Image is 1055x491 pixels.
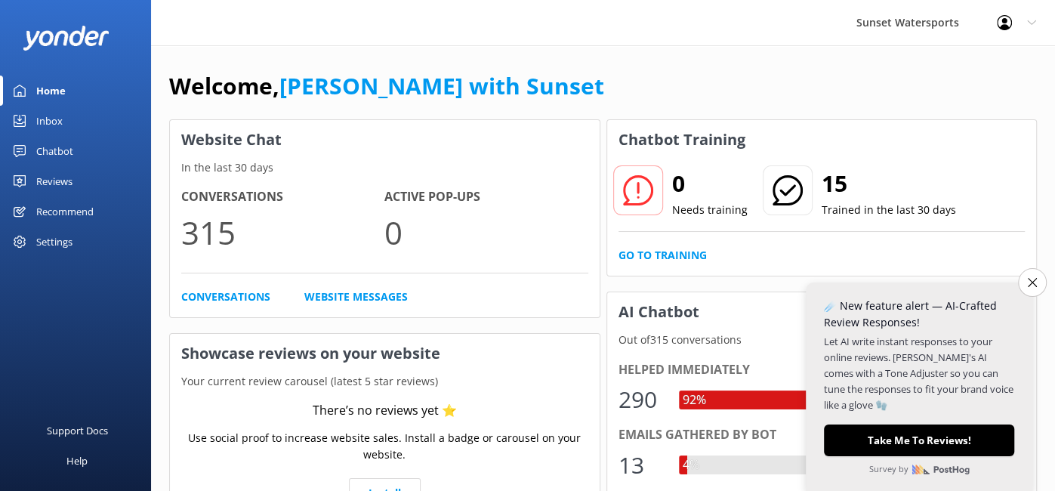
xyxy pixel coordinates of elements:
[619,425,1026,445] div: Emails gathered by bot
[36,196,94,227] div: Recommend
[47,415,108,446] div: Support Docs
[36,106,63,136] div: Inbox
[181,187,384,207] h4: Conversations
[619,381,664,418] div: 290
[23,26,110,51] img: yonder-white-logo.png
[181,207,384,258] p: 315
[36,227,72,257] div: Settings
[822,165,956,202] h2: 15
[66,446,88,476] div: Help
[607,120,757,159] h3: Chatbot Training
[619,447,664,483] div: 13
[170,373,600,390] p: Your current review carousel (latest 5 star reviews)
[313,401,457,421] div: There’s no reviews yet ⭐
[304,289,408,305] a: Website Messages
[607,292,711,332] h3: AI Chatbot
[36,166,72,196] div: Reviews
[181,289,270,305] a: Conversations
[619,360,1026,380] div: Helped immediately
[822,202,956,218] p: Trained in the last 30 days
[672,202,748,218] p: Needs training
[170,159,600,176] p: In the last 30 days
[679,455,703,475] div: 4%
[169,68,604,104] h1: Welcome,
[672,165,748,202] h2: 0
[170,120,600,159] h3: Website Chat
[36,136,73,166] div: Chatbot
[279,70,604,101] a: [PERSON_NAME] with Sunset
[36,76,66,106] div: Home
[384,207,588,258] p: 0
[679,391,710,410] div: 92%
[181,430,588,464] p: Use social proof to increase website sales. Install a badge or carousel on your website.
[384,187,588,207] h4: Active Pop-ups
[619,247,707,264] a: Go to Training
[607,332,1037,348] p: Out of 315 conversations
[170,334,600,373] h3: Showcase reviews on your website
